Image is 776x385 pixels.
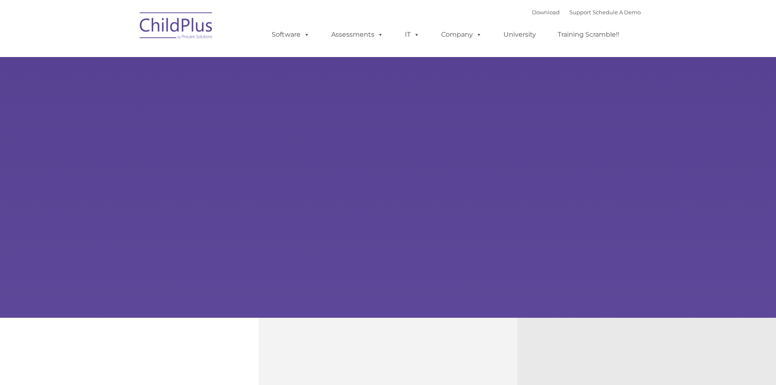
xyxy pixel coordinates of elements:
[397,26,428,43] a: IT
[532,9,641,15] font: |
[433,26,490,43] a: Company
[550,26,627,43] a: Training Scramble!!
[532,9,560,15] a: Download
[593,9,641,15] a: Schedule A Demo
[569,9,591,15] a: Support
[264,26,318,43] a: Software
[323,26,391,43] a: Assessments
[136,7,217,47] img: ChildPlus by Procare Solutions
[495,26,544,43] a: University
